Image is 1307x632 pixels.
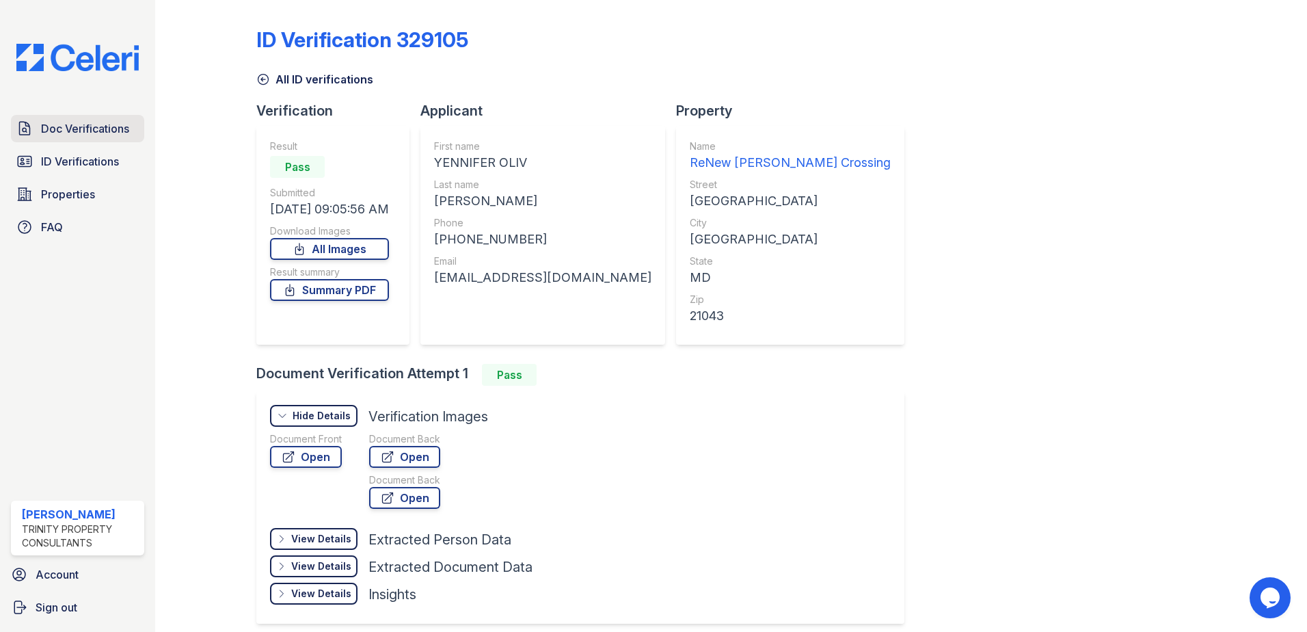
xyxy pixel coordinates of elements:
[690,178,891,192] div: Street
[36,599,77,616] span: Sign out
[690,230,891,249] div: [GEOGRAPHIC_DATA]
[11,181,144,208] a: Properties
[676,101,915,120] div: Property
[5,561,150,588] a: Account
[291,559,351,573] div: View Details
[369,446,440,468] a: Open
[434,230,651,249] div: [PHONE_NUMBER]
[434,178,651,192] div: Last name
[11,148,144,175] a: ID Verifications
[291,587,351,601] div: View Details
[256,101,420,120] div: Verification
[482,364,537,386] div: Pass
[690,268,891,287] div: MD
[270,432,342,446] div: Document Front
[270,238,389,260] a: All Images
[420,101,676,120] div: Applicant
[690,216,891,230] div: City
[369,487,440,509] a: Open
[690,140,891,172] a: Name ReNew [PERSON_NAME] Crossing
[41,120,129,137] span: Doc Verifications
[256,71,373,88] a: All ID verifications
[368,557,533,577] div: Extracted Document Data
[22,523,139,550] div: Trinity Property Consultants
[690,306,891,326] div: 21043
[369,473,440,487] div: Document Back
[434,216,651,230] div: Phone
[1250,577,1293,618] iframe: chat widget
[41,219,63,235] span: FAQ
[369,432,440,446] div: Document Back
[434,153,651,172] div: YENNIFER OLIV
[434,140,651,153] div: First name
[690,153,891,172] div: ReNew [PERSON_NAME] Crossing
[434,268,651,287] div: [EMAIL_ADDRESS][DOMAIN_NAME]
[41,153,119,170] span: ID Verifications
[368,530,511,549] div: Extracted Person Data
[270,156,325,178] div: Pass
[11,213,144,241] a: FAQ
[291,532,351,546] div: View Details
[270,265,389,279] div: Result summary
[270,186,389,200] div: Submitted
[434,192,651,211] div: [PERSON_NAME]
[368,585,416,604] div: Insights
[293,409,351,423] div: Hide Details
[41,186,95,202] span: Properties
[270,140,389,153] div: Result
[434,254,651,268] div: Email
[5,594,150,621] a: Sign out
[368,407,488,426] div: Verification Images
[690,192,891,211] div: [GEOGRAPHIC_DATA]
[270,200,389,219] div: [DATE] 09:05:56 AM
[690,254,891,268] div: State
[690,293,891,306] div: Zip
[22,506,139,523] div: [PERSON_NAME]
[5,44,150,71] img: CE_Logo_Blue-a8612792a0a2168367f1c8372b55b34899dd931a85d93a1a3d3e32e68fde9ad4.png
[270,224,389,238] div: Download Images
[270,446,342,468] a: Open
[270,279,389,301] a: Summary PDF
[36,566,79,583] span: Account
[690,140,891,153] div: Name
[11,115,144,142] a: Doc Verifications
[256,364,915,386] div: Document Verification Attempt 1
[256,27,468,52] div: ID Verification 329105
